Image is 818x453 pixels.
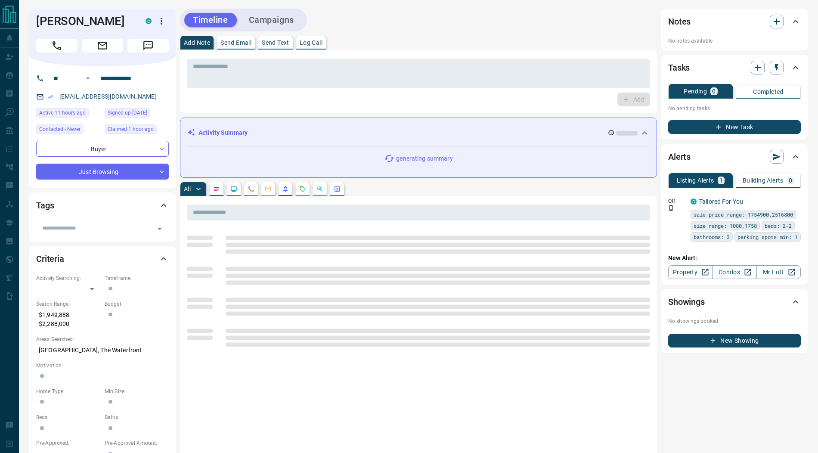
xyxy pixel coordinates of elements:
[668,334,801,348] button: New Showing
[36,164,169,180] div: Just Browsing
[756,265,801,279] a: Mr.Loft
[146,18,152,24] div: condos.ca
[240,13,303,27] button: Campaigns
[694,210,793,219] span: sale price range: 1754900,2516800
[737,233,798,241] span: parking spots min: 1
[668,37,801,45] p: No notes available
[105,439,169,447] p: Pre-Approval Amount:
[36,274,100,282] p: Actively Searching:
[105,388,169,395] p: Min Size:
[39,125,81,133] span: Contacted - Never
[108,109,147,117] span: Signed up [DATE]
[36,141,169,157] div: Buyer
[184,186,191,192] p: All
[765,221,792,230] span: beds: 2-2
[668,197,685,205] p: Off
[668,120,801,134] button: New Task
[334,186,341,192] svg: Agent Actions
[36,39,77,53] span: Call
[668,102,801,115] p: No pending tasks
[668,57,801,78] div: Tasks
[184,40,210,46] p: Add Note
[108,125,154,133] span: Claimed 1 hour ago
[36,195,169,216] div: Tags
[36,308,100,331] p: $1,949,888 - $2,288,000
[668,265,713,279] a: Property
[47,94,53,100] svg: Email Verified
[184,13,237,27] button: Timeline
[300,40,322,46] p: Log Call
[668,15,691,28] h2: Notes
[213,186,220,192] svg: Notes
[198,128,248,137] p: Activity Summary
[36,343,169,357] p: [GEOGRAPHIC_DATA], The Waterfront
[668,317,801,325] p: No showings booked
[59,93,157,100] a: [EMAIL_ADDRESS][DOMAIN_NAME]
[36,335,169,343] p: Areas Searched:
[677,177,714,183] p: Listing Alerts
[396,154,452,163] p: generating summary
[719,177,723,183] p: 1
[684,88,707,94] p: Pending
[712,265,756,279] a: Condos
[668,150,691,164] h2: Alerts
[36,362,169,369] p: Motivation:
[691,199,697,205] div: condos.ca
[83,73,93,84] button: Open
[694,233,730,241] span: bathrooms: 3
[105,124,169,137] div: Tue Sep 16 2025
[668,146,801,167] div: Alerts
[36,388,100,395] p: Home Type:
[127,39,169,53] span: Message
[82,39,123,53] span: Email
[299,186,306,192] svg: Requests
[262,40,289,46] p: Send Text
[668,205,674,211] svg: Push Notification Only
[668,11,801,32] div: Notes
[36,413,100,421] p: Beds:
[265,186,272,192] svg: Emails
[36,300,100,308] p: Search Range:
[248,186,254,192] svg: Calls
[105,413,169,421] p: Baths:
[668,292,801,312] div: Showings
[316,186,323,192] svg: Opportunities
[105,274,169,282] p: Timeframe:
[753,89,784,95] p: Completed
[36,252,64,266] h2: Criteria
[668,61,690,74] h2: Tasks
[699,198,743,205] a: Tailored For You
[789,177,792,183] p: 0
[187,125,650,141] div: Activity Summary
[105,108,169,120] div: Tue Nov 24 2020
[36,439,100,447] p: Pre-Approved:
[220,40,251,46] p: Send Email
[668,254,801,263] p: New Alert:
[36,248,169,269] div: Criteria
[712,88,716,94] p: 0
[282,186,289,192] svg: Listing Alerts
[154,223,166,235] button: Open
[668,295,705,309] h2: Showings
[743,177,784,183] p: Building Alerts
[36,14,133,28] h1: [PERSON_NAME]
[694,221,757,230] span: size range: 1080,1758
[105,300,169,308] p: Budget:
[36,108,100,120] div: Tue Sep 16 2025
[36,199,54,212] h2: Tags
[39,109,86,117] span: Active 11 hours ago
[230,186,237,192] svg: Lead Browsing Activity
